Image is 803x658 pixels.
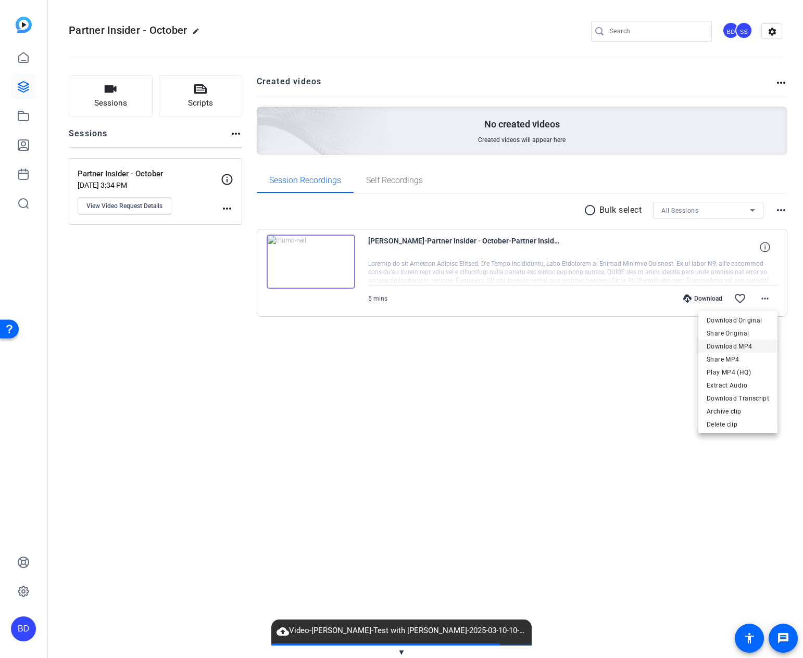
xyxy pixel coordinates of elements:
span: Delete clip [707,418,769,431]
span: Archive clip [707,405,769,418]
span: Download Transcript [707,392,769,405]
span: Download MP4 [707,340,769,353]
span: Share Original [707,327,769,340]
span: Download Original [707,314,769,327]
span: Extract Audio [707,379,769,392]
span: Share MP4 [707,353,769,366]
span: ▼ [398,648,406,657]
span: Video-[PERSON_NAME]-Test with [PERSON_NAME]-2025-03-10-10-18-19-290-0.webm [271,625,532,637]
mat-icon: cloud_upload [277,625,289,638]
span: Play MP4 (HQ) [707,366,769,379]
